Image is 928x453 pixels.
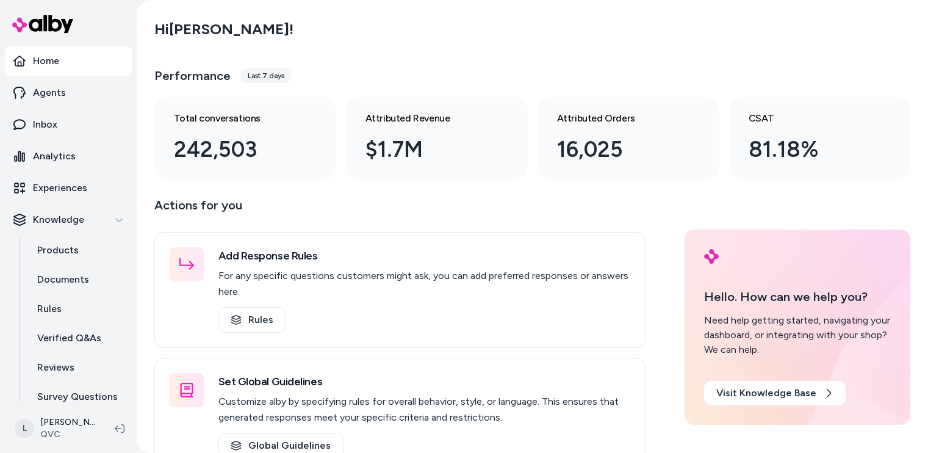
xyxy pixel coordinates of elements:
[5,78,132,107] a: Agents
[240,68,292,83] div: Last 7 days
[37,272,89,287] p: Documents
[33,212,84,227] p: Knowledge
[704,381,846,405] a: Visit Knowledge Base
[33,117,57,132] p: Inbox
[37,360,74,375] p: Reviews
[12,15,73,33] img: alby Logo
[218,268,630,300] p: For any specific questions customers might ask, you can add preferred responses or answers here.
[704,288,891,306] p: Hello. How can we help you?
[25,382,132,411] a: Survey Questions
[174,133,297,166] div: 242,503
[218,247,630,264] h3: Add Response Rules
[218,394,630,426] p: Customize alby by specifying rules for overall behavior, style, or language. This ensures that ge...
[729,96,911,181] a: CSAT 81.18%
[33,149,76,164] p: Analytics
[154,96,336,181] a: Total conversations 242,503
[5,205,132,234] button: Knowledge
[33,181,87,195] p: Experiences
[25,324,132,353] a: Verified Q&As
[346,96,528,181] a: Attributed Revenue $1.7M
[557,111,680,126] h3: Attributed Orders
[37,331,101,346] p: Verified Q&As
[37,390,118,404] p: Survey Questions
[5,142,132,171] a: Analytics
[40,429,95,441] span: QVC
[25,294,132,324] a: Rules
[154,67,231,84] h3: Performance
[749,111,872,126] h3: CSAT
[40,416,95,429] p: [PERSON_NAME]
[33,85,66,100] p: Agents
[365,133,489,166] div: $1.7M
[25,236,132,265] a: Products
[218,373,630,390] h3: Set Global Guidelines
[704,313,891,357] div: Need help getting started, navigating your dashboard, or integrating with your shop? We can help.
[365,111,489,126] h3: Attributed Revenue
[704,249,719,264] img: alby Logo
[154,195,646,225] p: Actions for you
[15,419,34,438] span: L
[5,110,132,139] a: Inbox
[5,173,132,203] a: Experiences
[7,409,105,448] button: L[PERSON_NAME]QVC
[218,307,286,333] a: Rules
[5,46,132,76] a: Home
[37,302,62,316] p: Rules
[25,353,132,382] a: Reviews
[154,20,293,38] h2: Hi [PERSON_NAME] !
[538,96,719,181] a: Attributed Orders 16,025
[37,243,79,258] p: Products
[25,265,132,294] a: Documents
[749,133,872,166] div: 81.18%
[174,111,297,126] h3: Total conversations
[557,133,680,166] div: 16,025
[33,54,59,68] p: Home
